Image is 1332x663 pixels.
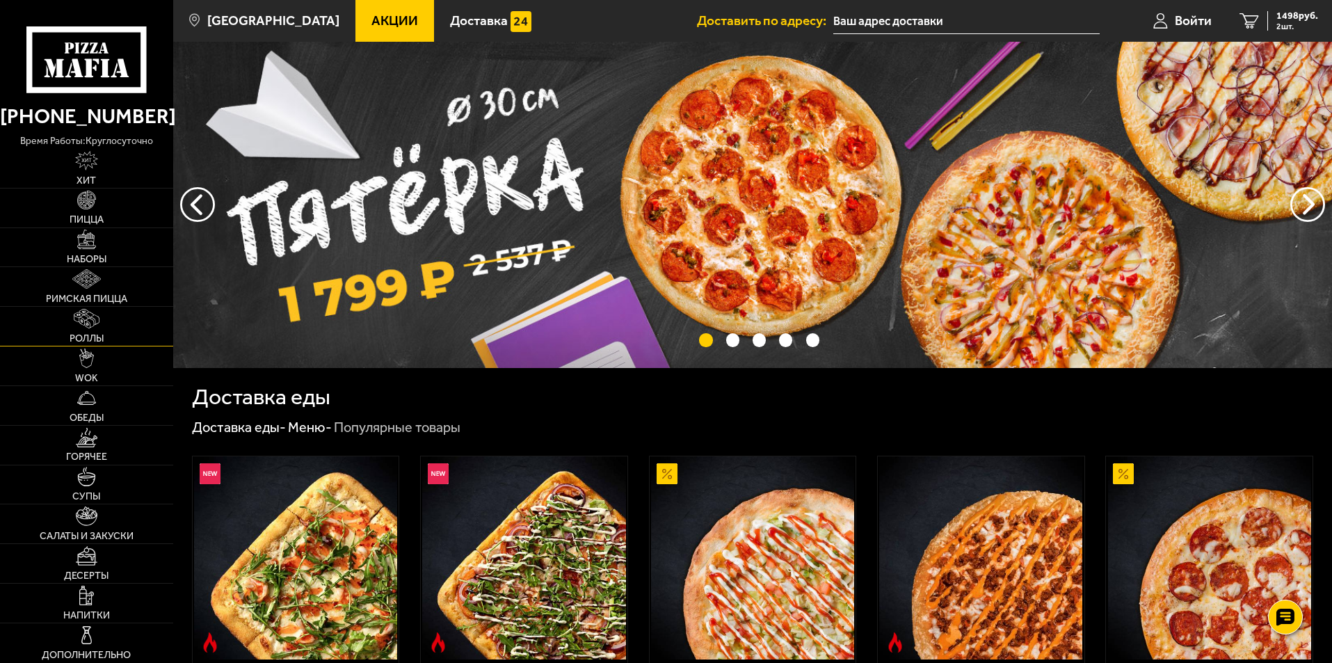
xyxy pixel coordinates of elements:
[1175,14,1212,27] span: Войти
[657,463,677,484] img: Акционный
[288,419,332,436] a: Меню-
[334,419,460,437] div: Популярные товары
[70,215,104,225] span: Пицца
[428,632,449,653] img: Острое блюдо
[1276,11,1318,21] span: 1498 руб.
[779,333,792,346] button: точки переключения
[806,333,819,346] button: точки переключения
[200,463,220,484] img: Новинка
[200,632,220,653] img: Острое блюдо
[40,532,134,541] span: Салаты и закуски
[1106,456,1313,660] a: АкционныйПепперони 25 см (толстое с сыром)
[63,611,110,621] span: Напитки
[697,14,833,27] span: Доставить по адресу:
[1276,22,1318,31] span: 2 шт.
[1290,187,1325,222] button: предыдущий
[371,14,418,27] span: Акции
[46,294,127,304] span: Римская пицца
[650,456,856,660] a: АкционныйАль-Шам 25 см (тонкое тесто)
[70,413,104,423] span: Обеды
[194,456,397,660] img: Римская с креветками
[699,333,712,346] button: точки переключения
[67,255,106,264] span: Наборы
[651,456,854,660] img: Аль-Шам 25 см (тонкое тесто)
[428,463,449,484] img: Новинка
[66,452,107,462] span: Горячее
[207,14,339,27] span: [GEOGRAPHIC_DATA]
[193,456,399,660] a: НовинкаОстрое блюдоРимская с креветками
[1113,463,1134,484] img: Акционный
[42,650,131,660] span: Дополнительно
[878,456,1084,660] a: Острое блюдоБиф чили 25 см (толстое с сыром)
[70,334,104,344] span: Роллы
[879,456,1082,660] img: Биф чили 25 см (толстое с сыром)
[192,419,286,436] a: Доставка еды-
[422,456,625,660] img: Римская с мясным ассорти
[421,456,627,660] a: НовинкаОстрое блюдоРимская с мясным ассорти
[77,176,96,186] span: Хит
[726,333,739,346] button: точки переключения
[192,386,330,408] h1: Доставка еды
[75,374,98,383] span: WOK
[833,8,1100,34] input: Ваш адрес доставки
[511,11,531,32] img: 15daf4d41897b9f0e9f617042186c801.svg
[64,571,109,581] span: Десерты
[1108,456,1311,660] img: Пепперони 25 см (толстое с сыром)
[450,14,508,27] span: Доставка
[72,492,100,502] span: Супы
[180,187,215,222] button: следующий
[885,632,906,653] img: Острое блюдо
[753,333,766,346] button: точки переключения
